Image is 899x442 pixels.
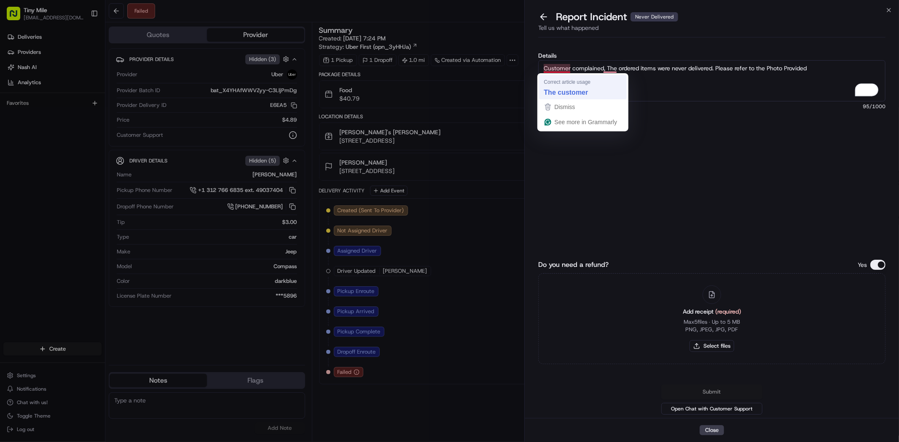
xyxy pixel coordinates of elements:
img: Nash [8,8,25,25]
span: Add receipt [683,308,741,315]
p: Report Incident [556,10,678,24]
p: PNG, JPEG, JPG, PDF [686,326,738,333]
input: Clear [22,54,139,63]
label: Details [538,53,886,59]
div: Never Delivered [631,12,678,21]
p: Yes [858,261,867,269]
div: Tell us what happened [538,24,886,37]
button: Select files [690,340,734,352]
span: Pylon [84,143,102,149]
button: Open Chat with Customer Support [661,403,762,415]
a: Powered byPylon [59,142,102,149]
span: Knowledge Base [17,122,64,130]
img: 1736555255976-a54dd68f-1ca7-489b-9aae-adbdc363a1c4 [8,80,24,96]
p: Max 5 files ∙ Up to 5 MB [684,318,741,326]
div: We're available if you need us! [29,89,107,96]
textarea: To enrich screen reader interactions, please activate Accessibility in Grammarly extension settings [538,60,886,101]
p: Welcome 👋 [8,34,153,47]
label: Do you need a refund? [538,260,609,270]
button: Close [700,425,724,435]
a: 💻API Documentation [68,119,139,134]
div: 💻 [71,123,78,130]
span: API Documentation [80,122,135,130]
button: Start new chat [143,83,153,93]
span: (required) [715,308,741,315]
div: 📗 [8,123,15,130]
span: 95 /1000 [538,103,886,110]
a: 📗Knowledge Base [5,119,68,134]
div: Start new chat [29,80,138,89]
